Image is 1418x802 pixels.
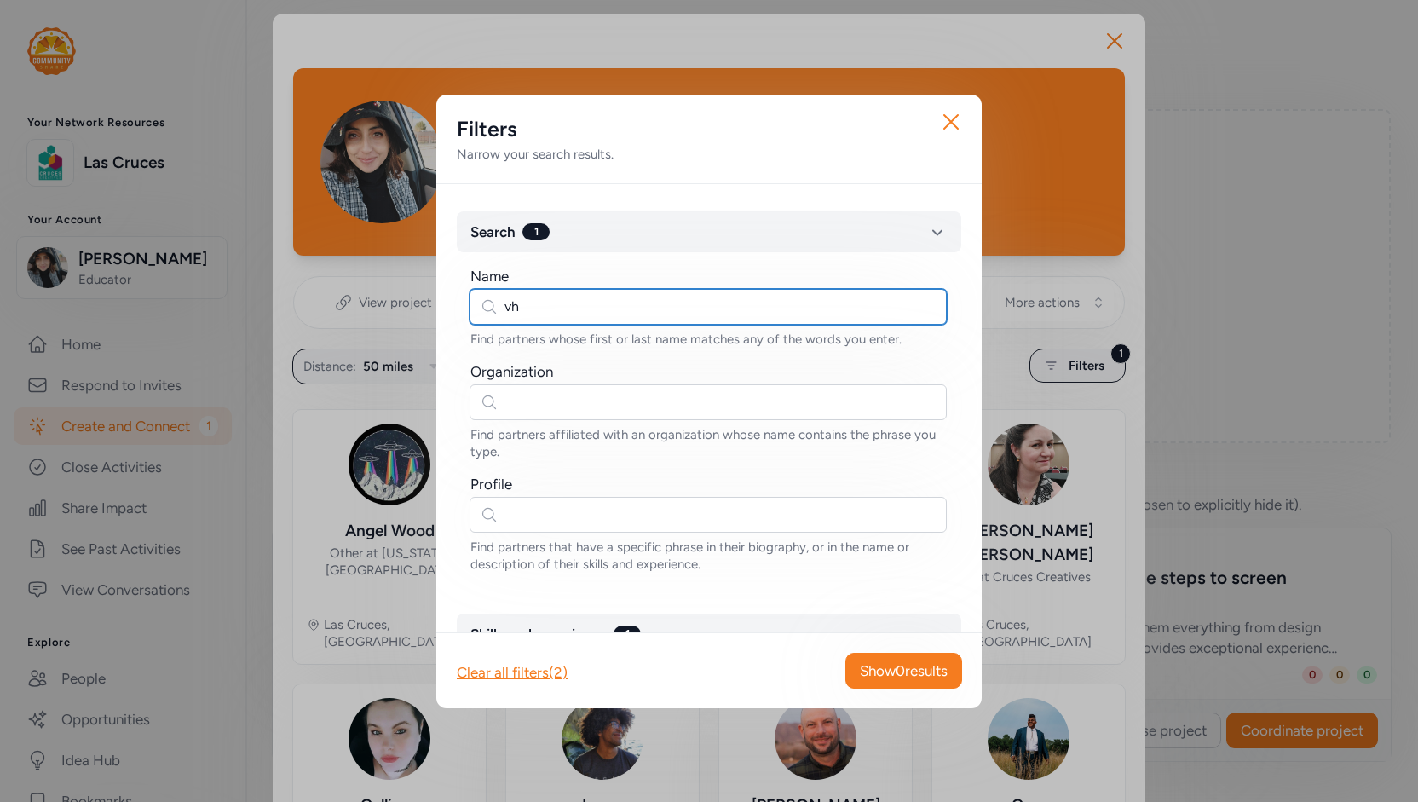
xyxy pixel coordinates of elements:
span: Show 0 results [860,661,948,681]
h2: Filters [457,115,961,142]
div: Clear all filters (2) [457,662,568,683]
button: Show0results [845,653,962,689]
div: Profile [470,474,512,494]
div: Organization [470,361,553,382]
div: 1 [614,626,641,643]
div: Find partners whose first or last name matches any of the words you enter. [470,331,948,348]
button: Search1 [457,211,961,252]
div: Name [470,266,509,286]
div: Find partners affiliated with an organization whose name contains the phrase you type. [470,426,948,460]
span: Search [470,222,516,242]
div: Find partners that have a specific phrase in their biography, or in the name or description of th... [470,539,948,573]
div: Narrow your search results. [457,146,961,163]
button: Skills and experience1 [457,614,961,655]
div: 1 [522,223,550,240]
span: Skills and experience [470,624,607,644]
